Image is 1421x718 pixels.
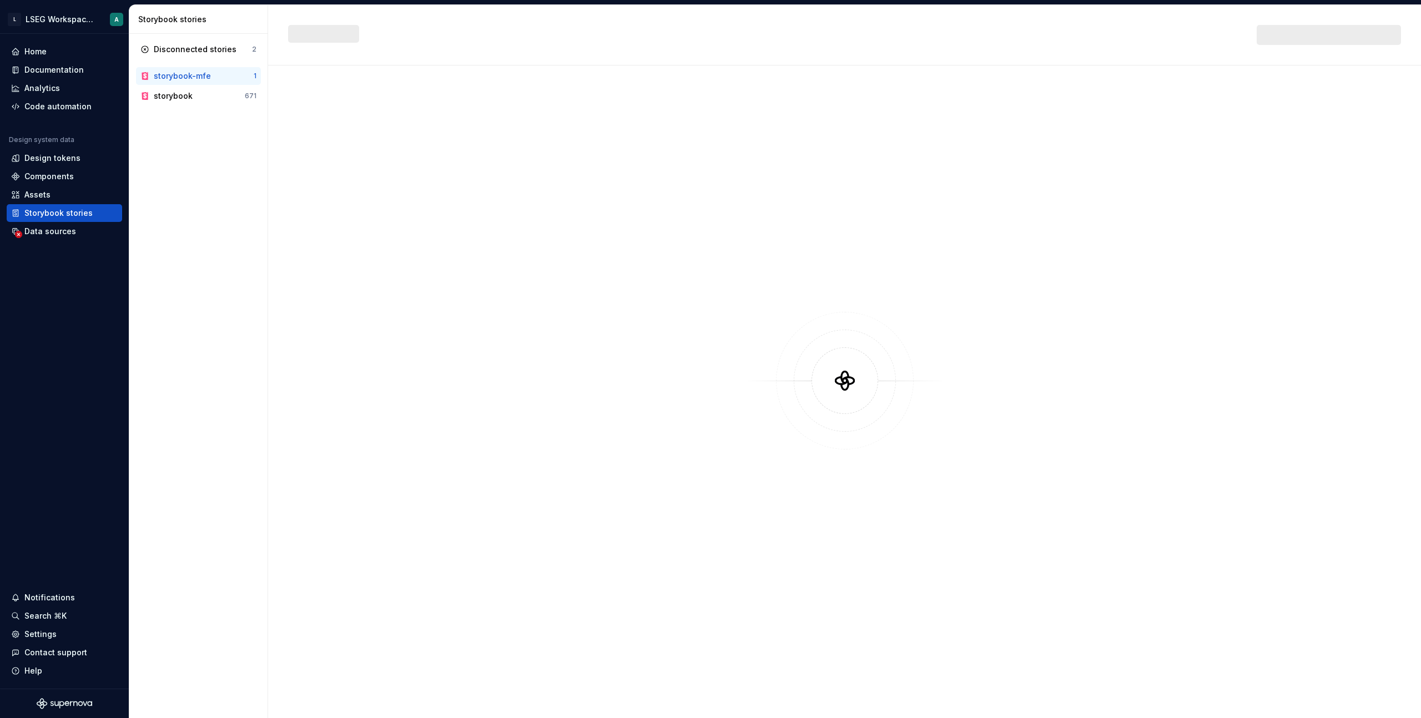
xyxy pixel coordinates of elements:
[154,70,211,82] div: storybook-mfe
[24,665,42,676] div: Help
[24,153,80,164] div: Design tokens
[7,589,122,606] button: Notifications
[136,87,261,105] a: storybook671
[24,171,74,182] div: Components
[136,41,261,58] a: Disconnected stories2
[136,67,261,85] a: storybook-mfe1
[24,226,76,237] div: Data sources
[245,92,256,100] div: 671
[37,698,92,709] svg: Supernova Logo
[24,101,92,112] div: Code automation
[24,64,84,75] div: Documentation
[7,43,122,60] a: Home
[24,189,51,200] div: Assets
[7,98,122,115] a: Code automation
[252,45,256,54] div: 2
[154,90,193,102] div: storybook
[26,14,97,25] div: LSEG Workspace Design System
[2,7,127,31] button: LLSEG Workspace Design SystemA
[138,14,263,25] div: Storybook stories
[24,83,60,94] div: Analytics
[24,592,75,603] div: Notifications
[9,135,74,144] div: Design system data
[7,79,122,97] a: Analytics
[24,647,87,658] div: Contact support
[7,662,122,680] button: Help
[7,186,122,204] a: Assets
[7,168,122,185] a: Components
[7,223,122,240] a: Data sources
[7,625,122,643] a: Settings
[7,61,122,79] a: Documentation
[24,208,93,219] div: Storybook stories
[114,15,119,24] div: A
[154,44,236,55] div: Disconnected stories
[7,644,122,661] button: Contact support
[7,149,122,167] a: Design tokens
[7,204,122,222] a: Storybook stories
[8,13,21,26] div: L
[24,629,57,640] div: Settings
[24,46,47,57] div: Home
[24,610,67,621] div: Search ⌘K
[254,72,256,80] div: 1
[7,607,122,625] button: Search ⌘K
